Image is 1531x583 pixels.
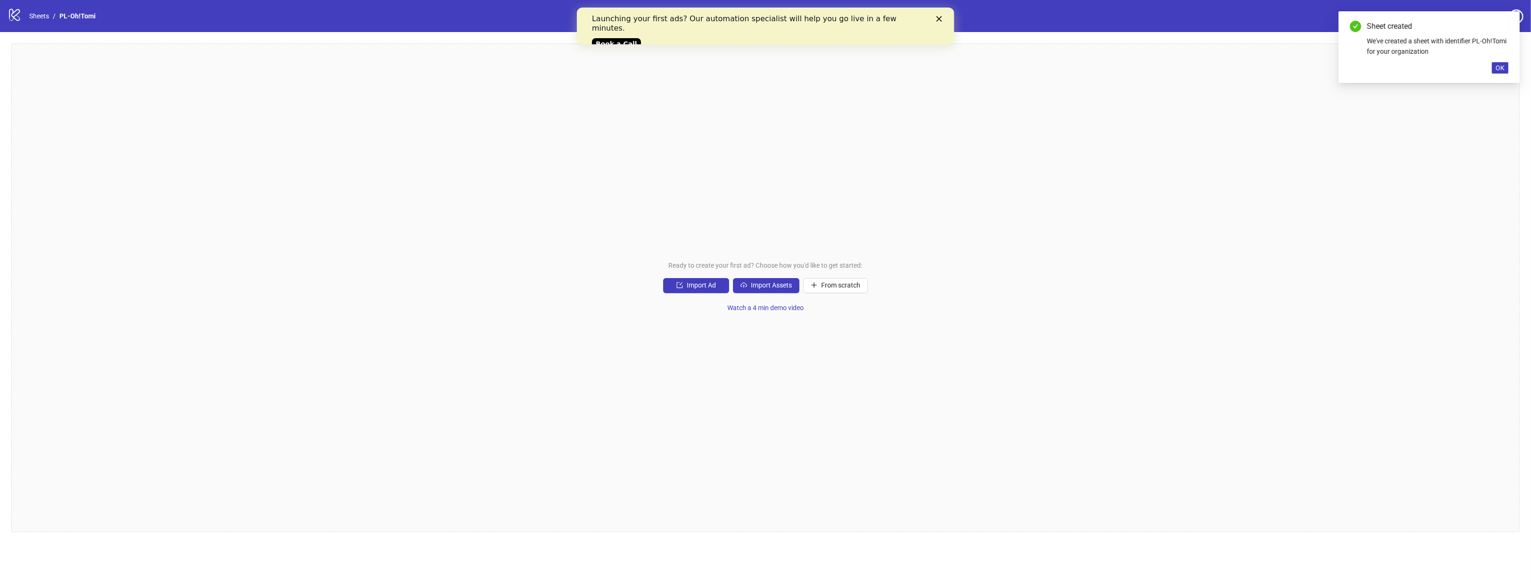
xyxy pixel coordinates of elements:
[676,282,683,288] span: import
[1367,36,1508,57] div: We've created a sheet with identifier PL-Oh!Tomi for your organization
[663,278,729,293] button: Import Ad
[727,304,804,312] span: Watch a 4 min demo video
[1367,21,1508,32] div: Sheet created
[751,281,792,289] span: Import Assets
[1509,9,1523,24] span: question-circle
[15,31,64,42] a: Book a Call
[720,301,811,316] button: Watch a 4 min demo video
[821,281,860,289] span: From scratch
[1492,62,1508,74] button: OK
[359,8,369,14] div: Close
[1456,9,1506,25] a: Settings
[741,282,747,288] span: cloud-upload
[1350,21,1361,32] span: check-circle
[733,278,799,293] button: Import Assets
[53,11,56,21] li: /
[687,281,716,289] span: Import Ad
[58,11,98,21] a: PL-Oh!Tomi
[811,282,817,288] span: plus
[803,278,868,293] button: From scratch
[669,260,863,271] span: Ready to create your first ad? Choose how you'd like to get started:
[577,8,954,44] iframe: Intercom live chat banner
[1498,21,1508,31] a: Close
[27,11,51,21] a: Sheets
[1496,64,1505,72] span: OK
